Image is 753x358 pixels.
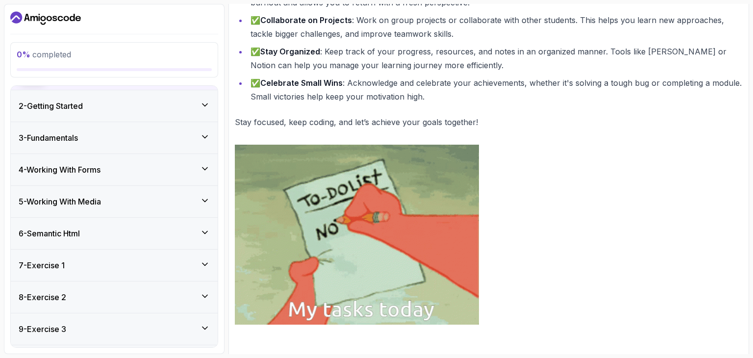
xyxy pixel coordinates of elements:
[11,250,218,281] button: 7-Exercise 1
[11,122,218,153] button: 3-Fundamentals
[248,76,743,103] li: ✅ : Acknowledge and celebrate your achievements, whether it's solving a tough bug or completing a...
[260,15,352,25] strong: Collaborate on Projects
[19,100,83,112] h3: 2 - Getting Started
[260,78,343,88] strong: Celebrate Small Wins
[11,218,218,249] button: 6-Semantic Html
[19,291,66,303] h3: 8 - Exercise 2
[19,323,66,335] h3: 9 - Exercise 3
[19,132,78,144] h3: 3 - Fundamentals
[235,115,743,129] p: Stay focused, keep coding, and let’s achieve your goals together!
[248,45,743,72] li: ✅ : Keep track of your progress, resources, and notes in an organized manner. Tools like [PERSON_...
[11,154,218,185] button: 4-Working With Forms
[11,90,218,122] button: 2-Getting Started
[19,259,65,271] h3: 7 - Exercise 1
[11,186,218,217] button: 5-Working With Media
[19,228,80,239] h3: 6 - Semantic Html
[10,10,81,26] a: Dashboard
[260,47,320,56] strong: Stay Organized
[11,281,218,313] button: 8-Exercise 2
[17,50,30,59] span: 0 %
[11,313,218,345] button: 9-Exercise 3
[17,50,71,59] span: completed
[19,196,101,207] h3: 5 - Working With Media
[235,145,479,325] img: tasks
[19,164,100,176] h3: 4 - Working With Forms
[248,13,743,41] li: ✅ : Work on group projects or collaborate with other students. This helps you learn new approache...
